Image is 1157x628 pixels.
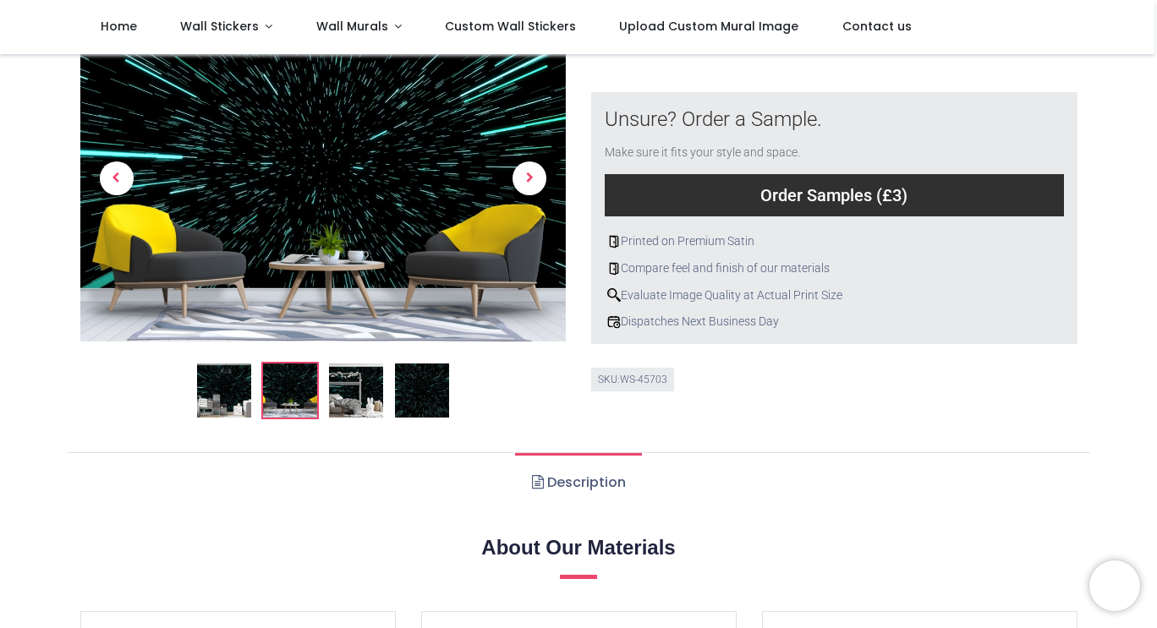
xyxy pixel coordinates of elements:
div: Make sure it fits your style and space. [605,145,1064,161]
img: Hyperspace Space Galaxy Wall Mural Wallpaper [197,363,251,417]
span: Upload Custom Mural Image [619,18,798,35]
img: WS-45703-02 [80,16,567,341]
div: SKU: WS-45703 [591,368,674,392]
div: Evaluate Image Quality at Actual Print Size [605,287,1064,304]
div: Printed on Premium Satin [605,233,1064,250]
span: Wall Stickers [180,18,259,35]
img: WS-45703-04 [395,363,449,417]
span: Previous [100,161,134,195]
span: Custom Wall Stickers [445,18,576,35]
span: Next [513,161,546,195]
iframe: Brevo live chat [1089,560,1140,611]
span: Wall Murals [316,18,388,35]
a: Next [493,64,566,292]
span: Contact us [842,18,912,35]
a: Description [515,453,641,512]
div: Order Samples (£3) [605,174,1064,216]
div: Dispatches Next Business Day [605,314,1064,330]
h2: About Our Materials [80,533,1077,562]
img: WS-45703-03 [329,363,383,417]
div: Unsure? Order a Sample. [605,106,1064,134]
div: Compare feel and finish of our materials [605,260,1064,277]
img: WS-45703-02 [263,363,317,417]
a: Previous [80,64,153,292]
span: Home [101,18,137,35]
